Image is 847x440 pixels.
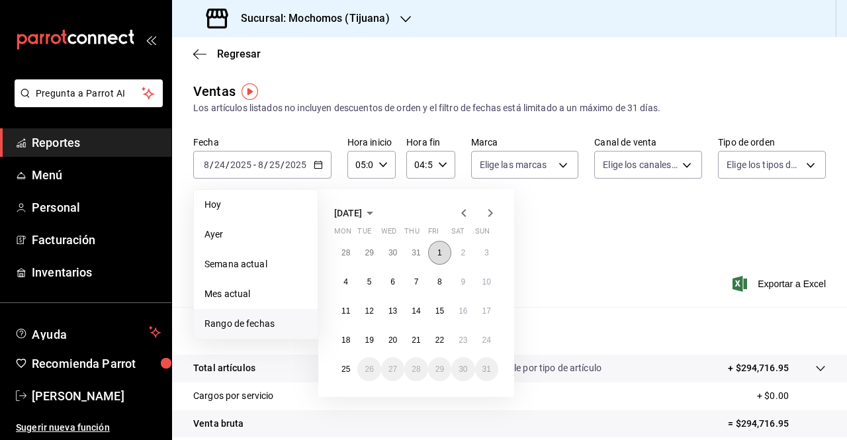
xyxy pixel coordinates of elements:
button: open_drawer_menu [146,34,156,45]
button: Exportar a Excel [735,276,826,292]
abbr: August 3, 2025 [484,248,489,257]
button: August 21, 2025 [404,328,427,352]
button: August 27, 2025 [381,357,404,381]
abbr: August 27, 2025 [388,365,397,374]
label: Canal de venta [594,138,702,147]
input: -- [257,159,264,170]
abbr: Saturday [451,227,465,241]
span: Sugerir nueva función [16,421,161,435]
button: Regresar [193,48,261,60]
abbr: July 31, 2025 [412,248,420,257]
span: / [281,159,285,170]
button: July 28, 2025 [334,241,357,265]
abbr: August 10, 2025 [482,277,491,286]
abbr: Sunday [475,227,490,241]
button: August 12, 2025 [357,299,380,323]
abbr: August 4, 2025 [343,277,348,286]
button: August 1, 2025 [428,241,451,265]
label: Hora fin [406,138,455,147]
span: Facturación [32,231,161,249]
span: Regresar [217,48,261,60]
button: August 13, 2025 [381,299,404,323]
abbr: Wednesday [381,227,396,241]
span: / [210,159,214,170]
span: Elige los tipos de orden [727,158,801,171]
button: August 4, 2025 [334,270,357,294]
button: August 22, 2025 [428,328,451,352]
abbr: August 28, 2025 [412,365,420,374]
abbr: August 24, 2025 [482,335,491,345]
p: = $294,716.95 [728,417,826,431]
p: + $0.00 [757,389,826,403]
span: Personal [32,198,161,216]
a: Pregunta a Parrot AI [9,96,163,110]
abbr: July 28, 2025 [341,248,350,257]
span: Elige las marcas [480,158,547,171]
button: August 7, 2025 [404,270,427,294]
button: August 31, 2025 [475,357,498,381]
button: August 5, 2025 [357,270,380,294]
p: Cargos por servicio [193,389,274,403]
span: Inventarios [32,263,161,281]
span: Ayuda [32,324,144,340]
span: Recomienda Parrot [32,355,161,373]
button: August 11, 2025 [334,299,357,323]
abbr: August 30, 2025 [459,365,467,374]
label: Hora inicio [347,138,396,147]
button: [DATE] [334,205,378,221]
abbr: August 5, 2025 [367,277,372,286]
span: Pregunta a Parrot AI [36,87,142,101]
button: August 26, 2025 [357,357,380,381]
span: Mes actual [204,287,307,301]
abbr: August 15, 2025 [435,306,444,316]
span: Ayer [204,228,307,242]
abbr: Monday [334,227,351,241]
button: August 15, 2025 [428,299,451,323]
span: Elige los canales de venta [603,158,678,171]
button: August 25, 2025 [334,357,357,381]
span: / [264,159,268,170]
img: Tooltip marker [242,83,258,100]
abbr: August 25, 2025 [341,365,350,374]
div: Ventas [193,81,236,101]
abbr: August 22, 2025 [435,335,444,345]
button: August 29, 2025 [428,357,451,381]
abbr: August 19, 2025 [365,335,373,345]
button: August 9, 2025 [451,270,474,294]
abbr: August 18, 2025 [341,335,350,345]
abbr: August 12, 2025 [365,306,373,316]
abbr: Friday [428,227,439,241]
button: July 30, 2025 [381,241,404,265]
abbr: August 13, 2025 [388,306,397,316]
input: ---- [285,159,307,170]
abbr: August 31, 2025 [482,365,491,374]
h3: Sucursal: Mochomos (Tijuana) [230,11,390,26]
span: Reportes [32,134,161,152]
p: Total artículos [193,361,255,375]
abbr: August 16, 2025 [459,306,467,316]
abbr: August 21, 2025 [412,335,420,345]
button: August 23, 2025 [451,328,474,352]
span: Menú [32,166,161,184]
button: August 16, 2025 [451,299,474,323]
button: August 19, 2025 [357,328,380,352]
abbr: August 14, 2025 [412,306,420,316]
label: Tipo de orden [718,138,826,147]
abbr: August 23, 2025 [459,335,467,345]
abbr: July 29, 2025 [365,248,373,257]
button: August 6, 2025 [381,270,404,294]
input: ---- [230,159,252,170]
abbr: August 2, 2025 [461,248,465,257]
button: July 31, 2025 [404,241,427,265]
abbr: Thursday [404,227,419,241]
button: August 20, 2025 [381,328,404,352]
input: -- [203,159,210,170]
span: [PERSON_NAME] [32,387,161,405]
abbr: August 1, 2025 [437,248,442,257]
abbr: August 8, 2025 [437,277,442,286]
span: / [226,159,230,170]
button: August 18, 2025 [334,328,357,352]
button: July 29, 2025 [357,241,380,265]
